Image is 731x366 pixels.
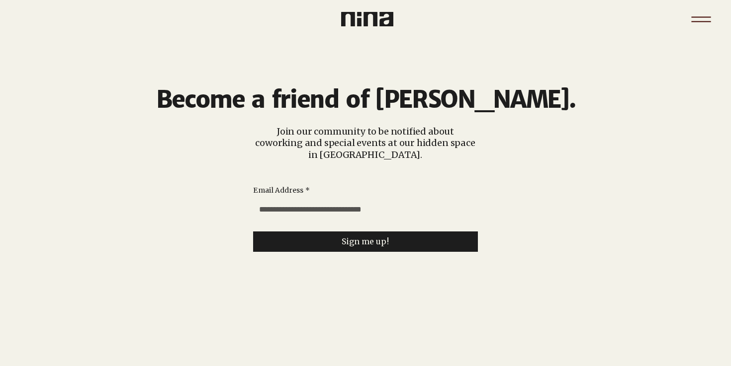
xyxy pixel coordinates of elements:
nav: Site [686,4,716,34]
label: Email Address [253,186,310,196]
img: Nina Logo CMYK_Charcoal.png [341,12,393,26]
p: Join our community to be notified about coworking and special events at our hidden space in [GEOG... [253,126,478,160]
button: Sign me up! [253,231,478,252]
input: Email Address [253,200,472,220]
span: Sign me up! [342,237,389,246]
form: Newsletter Signup [253,186,478,252]
h3: Become a friend of [PERSON_NAME]. [122,86,609,114]
button: Menu [686,4,716,34]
